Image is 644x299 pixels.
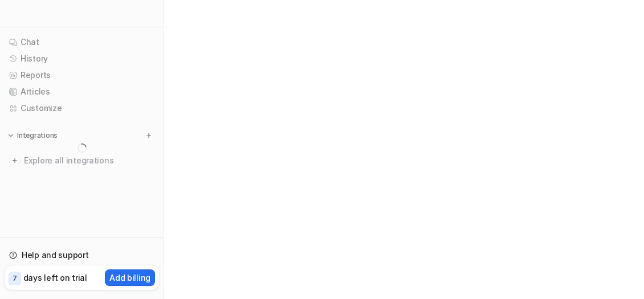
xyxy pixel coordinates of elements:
[5,153,159,169] a: Explore all integrations
[13,273,17,284] p: 7
[5,100,159,116] a: Customize
[5,67,159,83] a: Reports
[5,84,159,100] a: Articles
[7,132,15,140] img: expand menu
[105,269,155,286] button: Add billing
[5,34,159,50] a: Chat
[9,155,21,166] img: explore all integrations
[145,132,153,140] img: menu_add.svg
[17,131,58,140] p: Integrations
[5,247,159,263] a: Help and support
[109,272,150,284] p: Add billing
[23,272,87,284] p: days left on trial
[5,51,159,67] a: History
[5,130,61,141] button: Integrations
[24,151,154,170] span: Explore all integrations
